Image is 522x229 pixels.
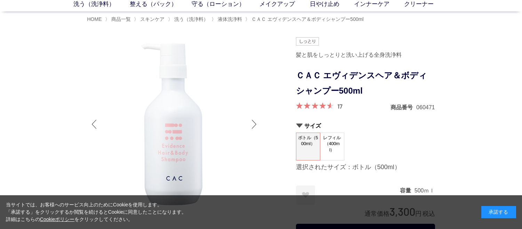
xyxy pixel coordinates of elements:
[251,16,363,22] span: ＣＡＣ エヴィデンスヘア＆ボディシャンプー500ml
[391,104,416,111] dt: 商品番号
[481,206,516,218] div: 承諾する
[110,16,131,22] a: 商品一覧
[111,16,131,22] span: 商品一覧
[415,187,435,194] dd: 500ｍｌ
[296,122,435,129] h2: サイズ
[216,16,242,22] a: 液体洗浄料
[211,16,244,23] li: 〉
[296,133,320,153] span: ボトル（500ml）
[140,16,164,22] span: スキンケア
[105,16,132,23] li: 〉
[296,37,319,46] img: しっとり
[337,102,343,110] a: 17
[168,16,210,23] li: 〉
[416,104,435,111] dd: 060471
[87,37,261,211] img: ＣＡＣ エヴィデンスヘア＆ボディシャンプー500ml ボトル（500ml）
[320,133,344,155] span: レフィル（400ml）
[218,16,242,22] span: 液体洗浄料
[173,16,208,22] a: 洗う（洗浄料）
[250,16,363,22] a: ＣＡＣ エヴィデンスヘア＆ボディシャンプー500ml
[296,163,435,172] div: 選択されたサイズ：ボトル（500ml）
[296,68,435,99] h1: ＣＡＣ エヴィデンスヘア＆ボディシャンプー500ml
[296,185,315,205] a: お気に入りに登録する
[296,49,435,61] div: 髪と肌をしっとりと洗い上げる全身洗浄料
[6,201,187,223] div: 当サイトでは、お客様へのサービス向上のためにCookieを使用します。 「承諾する」をクリックするか閲覧を続けるとCookieに同意したことになります。 詳細はこちらの をクリックしてください。
[245,16,365,23] li: 〉
[139,16,164,22] a: スキンケア
[87,16,102,22] a: HOME
[134,16,166,23] li: 〉
[400,187,415,194] dt: 容量
[174,16,208,22] span: 洗う（洗浄料）
[40,216,75,222] a: Cookieポリシー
